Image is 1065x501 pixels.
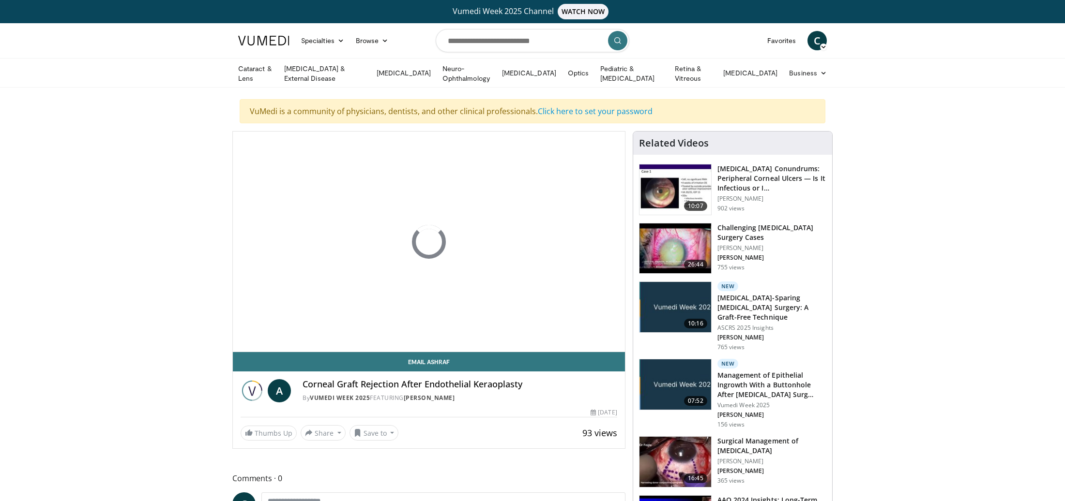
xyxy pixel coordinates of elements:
a: 16:45 Surgical Management of [MEDICAL_DATA] [PERSON_NAME] [PERSON_NAME] 365 views [639,436,826,487]
a: Cataract & Lens [232,64,278,83]
span: 10:07 [684,201,707,211]
p: New [717,359,739,368]
a: 10:16 New [MEDICAL_DATA]-Sparing [MEDICAL_DATA] Surgery: A Graft-Free Technique ASCRS 2025 Insigh... [639,281,826,351]
p: [PERSON_NAME] [717,411,826,419]
img: 05a6f048-9eed-46a7-93e1-844e43fc910c.150x105_q85_crop-smart_upscale.jpg [639,223,711,274]
a: [MEDICAL_DATA] [717,63,783,83]
p: 902 views [717,205,745,212]
video-js: Video Player [233,132,625,352]
div: [DATE] [591,408,617,417]
a: 07:52 New Management of Epithelial Ingrowth With a Buttonhole After [MEDICAL_DATA] Surg… Vumedi W... [639,359,826,428]
h4: Related Videos [639,137,709,149]
img: e2db3364-8554-489a-9e60-297bee4c90d2.jpg.150x105_q85_crop-smart_upscale.jpg [639,282,711,332]
h4: Corneal Graft Rejection After Endothelial Keraoplasty [303,379,617,390]
a: 26:44 Challenging [MEDICAL_DATA] Surgery Cases [PERSON_NAME] [PERSON_NAME] 755 views [639,223,826,274]
img: 7b07ef4f-7000-4ba4-89ad-39d958bbfcae.150x105_q85_crop-smart_upscale.jpg [639,437,711,487]
a: Specialties [295,31,350,50]
h3: Management of Epithelial Ingrowth With a Buttonhole After [MEDICAL_DATA] Surg… [717,370,826,399]
h3: [MEDICAL_DATA] Conundrums: Peripheral Corneal Ulcers — Is It Infectious or I… [717,164,826,193]
p: [PERSON_NAME] [717,195,826,203]
span: 16:45 [684,473,707,483]
img: af7cb505-fca8-4258-9910-2a274f8a3ee4.jpg.150x105_q85_crop-smart_upscale.jpg [639,359,711,410]
a: Neuro-Ophthalmology [437,64,496,83]
p: [PERSON_NAME] [717,457,826,465]
h3: [MEDICAL_DATA]-Sparing [MEDICAL_DATA] Surgery: A Graft-Free Technique [717,293,826,322]
a: Business [783,63,833,83]
div: VuMedi is a community of physicians, dentists, and other clinical professionals. [240,99,825,123]
a: A [268,379,291,402]
span: 07:52 [684,396,707,406]
a: Optics [562,63,594,83]
a: 10:07 [MEDICAL_DATA] Conundrums: Peripheral Corneal Ulcers — Is It Infectious or I… [PERSON_NAME]... [639,164,826,215]
p: [PERSON_NAME] [717,244,826,252]
a: Favorites [761,31,802,50]
a: Click here to set your password [538,106,653,117]
span: 10:16 [684,319,707,328]
img: VuMedi Logo [238,36,289,45]
p: 365 views [717,477,745,485]
p: [PERSON_NAME] [717,467,826,475]
a: [MEDICAL_DATA] [371,63,437,83]
span: Comments 0 [232,472,625,485]
button: Share [301,425,346,441]
a: [PERSON_NAME] [404,394,455,402]
a: Retina & Vitreous [669,64,717,83]
p: [PERSON_NAME] [717,334,826,341]
a: Browse [350,31,395,50]
p: Vumedi Week 2025 [717,401,826,409]
a: Email Ashraf [233,352,625,371]
span: 26:44 [684,260,707,269]
a: Pediatric & [MEDICAL_DATA] [594,64,669,83]
p: 765 views [717,343,745,351]
button: Save to [350,425,399,441]
h3: Challenging [MEDICAL_DATA] Surgery Cases [717,223,826,242]
p: [PERSON_NAME] [717,254,826,262]
p: 156 views [717,421,745,428]
a: C [807,31,827,50]
p: New [717,281,739,291]
span: WATCH NOW [558,4,609,19]
a: [MEDICAL_DATA] [496,63,562,83]
div: By FEATURING [303,394,617,402]
h3: Surgical Management of [MEDICAL_DATA] [717,436,826,456]
p: ASCRS 2025 Insights [717,324,826,332]
a: [MEDICAL_DATA] & External Disease [278,64,371,83]
p: 755 views [717,264,745,271]
a: Vumedi Week 2025 ChannelWATCH NOW [240,4,825,19]
img: 5ede7c1e-2637-46cb-a546-16fd546e0e1e.150x105_q85_crop-smart_upscale.jpg [639,164,711,215]
img: Vumedi Week 2025 [241,379,264,402]
a: Thumbs Up [241,426,297,441]
span: 93 views [582,427,617,439]
input: Search topics, interventions [436,29,629,52]
a: Vumedi Week 2025 [310,394,370,402]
